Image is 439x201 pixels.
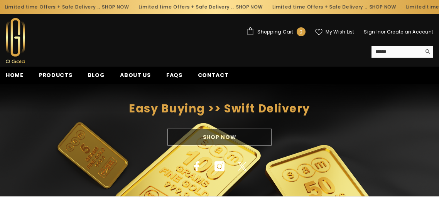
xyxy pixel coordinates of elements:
[134,1,268,13] div: Limited time Offers + Safe Delivery ..
[6,71,24,79] span: Home
[267,1,401,13] div: Limited time Offers + Safe Delivery ..
[236,3,263,11] a: SHOP NOW
[315,28,355,35] a: My Wish List
[364,28,381,35] a: Sign In
[387,28,433,35] a: Create an Account
[166,71,182,79] span: FAQs
[39,71,73,79] span: Products
[102,3,129,11] a: SHOP NOW
[88,71,105,79] span: Blog
[80,71,112,84] a: Blog
[31,71,80,84] a: Products
[370,3,397,11] a: SHOP NOW
[381,28,385,35] span: or
[299,28,302,36] span: 0
[190,71,236,84] a: Contact
[326,30,355,34] span: My Wish List
[198,71,229,79] span: Contact
[120,71,151,79] span: About us
[112,71,159,84] a: About us
[6,18,25,63] img: Ogold Shop
[159,71,190,84] a: FAQs
[421,46,433,57] button: Search
[257,30,293,34] span: Shopping Cart
[247,27,305,36] a: Shopping Cart
[371,46,433,58] summary: Search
